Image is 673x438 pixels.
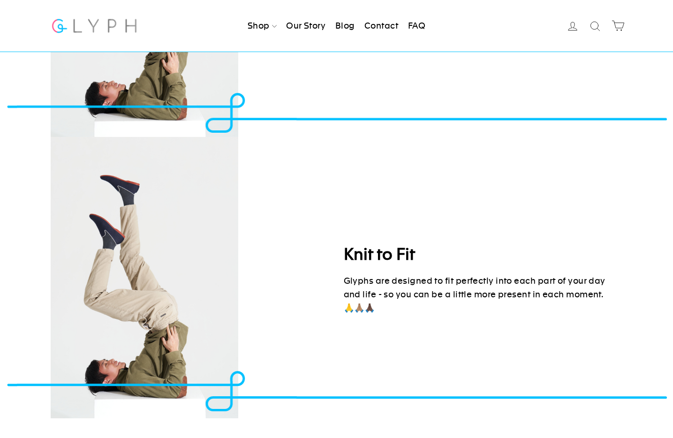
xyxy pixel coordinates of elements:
img: One_Pair_Product_Page_Final_600x.png [51,137,238,418]
h2: Knit to Fit [344,244,623,265]
img: Glyph [51,13,138,38]
a: Blog [332,15,359,36]
a: FAQ [404,15,429,36]
a: Shop [244,15,280,36]
a: Our Story [282,15,329,36]
p: Glyphs are designed to fit perfectly into each part of your day and life - so you can be a little... [344,274,623,315]
ul: Primary [244,15,429,36]
a: Contact [361,15,402,36]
